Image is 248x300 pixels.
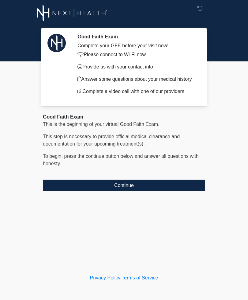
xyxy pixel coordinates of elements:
[47,34,66,52] img: Agent Avatar
[43,180,205,191] button: Continue
[77,34,196,40] h2: Good Faith Exam
[77,51,196,58] p: Please connect to Wi-Fi now
[43,113,205,121] div: Good Faith Exam
[43,122,160,127] span: This is the beginning of your virtual Good Faith Exam.
[77,76,196,83] p: Answer some questions about your medical history
[77,63,196,71] p: Provide us with your contact info
[122,275,158,280] a: Terms of Service
[37,5,107,21] img: Next-Health Logo
[43,154,199,166] span: To begin, ﻿﻿﻿﻿﻿﻿press the continue button below and answer all questions with honesty.
[77,42,196,49] div: Complete your GFE before your visit now!
[77,88,196,95] p: Complete a video call with one of our providers
[43,134,180,146] span: This step is necessary to provide official medical clearance and documentation for your upcoming ...
[120,275,122,280] a: |
[90,275,121,280] a: Privacy Policy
